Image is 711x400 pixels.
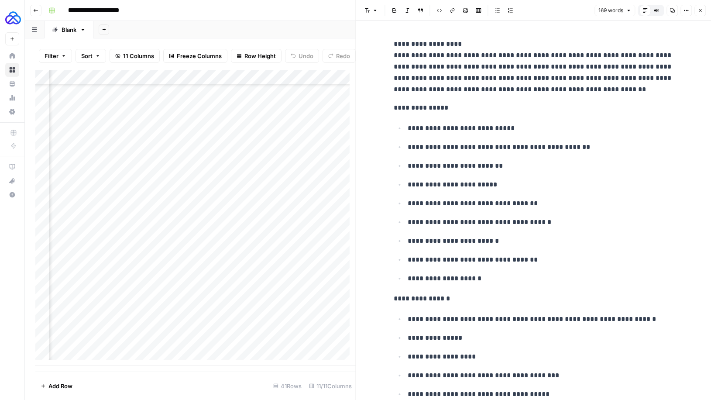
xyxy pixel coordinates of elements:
button: Undo [285,49,319,63]
div: What's new? [6,174,19,187]
button: Redo [323,49,356,63]
span: Add Row [48,382,72,390]
span: Undo [299,52,313,60]
span: Redo [336,52,350,60]
div: 11/11 Columns [306,379,356,393]
button: Filter [39,49,72,63]
a: Browse [5,63,19,77]
button: Freeze Columns [163,49,227,63]
span: Filter [45,52,58,60]
a: Your Data [5,77,19,91]
a: AirOps Academy [5,160,19,174]
button: What's new? [5,174,19,188]
span: Freeze Columns [177,52,222,60]
span: Sort [81,52,93,60]
button: Add Row [35,379,78,393]
button: 169 words [594,5,635,16]
button: Workspace: AUQ [5,7,19,29]
span: 169 words [598,7,623,14]
img: AUQ Logo [5,10,21,26]
span: 11 Columns [123,52,154,60]
button: Row Height [231,49,282,63]
div: 41 Rows [270,379,306,393]
a: Usage [5,91,19,105]
a: Settings [5,105,19,119]
a: Blank [45,21,93,38]
span: Row Height [244,52,276,60]
button: Sort [76,49,106,63]
a: Home [5,49,19,63]
button: 11 Columns [110,49,160,63]
button: Help + Support [5,188,19,202]
div: Blank [62,25,76,34]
